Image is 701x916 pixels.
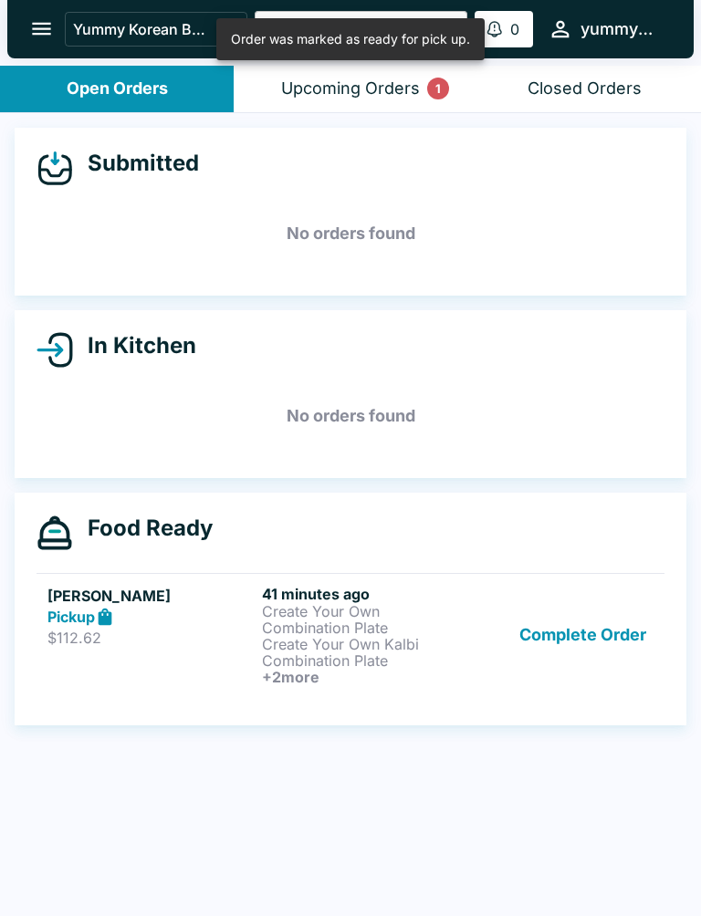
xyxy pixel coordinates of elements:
[231,24,470,55] div: Order was marked as ready for pick up.
[65,12,247,47] button: Yummy Korean BBQ - Moanalua
[262,669,469,685] h6: + 2 more
[47,608,95,626] strong: Pickup
[18,5,65,52] button: open drawer
[73,20,214,38] p: Yummy Korean BBQ - Moanalua
[262,636,469,669] p: Create Your Own Kalbi Combination Plate
[262,603,469,636] p: Create Your Own Combination Plate
[510,20,519,38] p: 0
[73,332,196,359] h4: In Kitchen
[37,573,664,696] a: [PERSON_NAME]Pickup$112.6241 minutes agoCreate Your Own Combination PlateCreate Your Own Kalbi Co...
[435,79,441,98] p: 1
[47,585,255,607] h5: [PERSON_NAME]
[37,201,664,266] h5: No orders found
[528,78,642,99] div: Closed Orders
[73,515,213,542] h4: Food Ready
[262,585,469,603] h6: 41 minutes ago
[281,78,420,99] div: Upcoming Orders
[37,383,664,449] h5: No orders found
[512,585,654,685] button: Complete Order
[73,150,199,177] h4: Submitted
[581,18,664,40] div: yummymoanalua
[540,9,672,48] button: yummymoanalua
[47,629,255,647] p: $112.62
[67,78,168,99] div: Open Orders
